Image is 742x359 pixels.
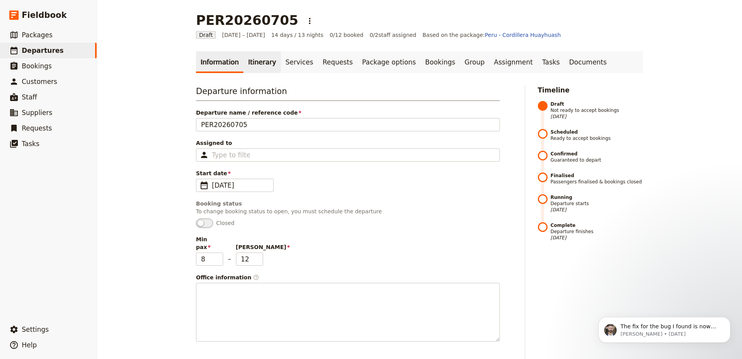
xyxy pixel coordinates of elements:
a: Itinerary [243,51,281,73]
span: Packages [22,31,52,39]
span: 14 days / 13 nights [271,31,324,39]
span: Min pax [196,235,223,251]
span: The fix for the bug I found is now deployed. Let me know if that fixed the issue for you or if yo... [34,23,130,67]
h3: Departure information [196,85,500,101]
strong: Scheduled [551,129,643,135]
span: Ready to accept bookings [551,129,643,141]
strong: Finalised [551,173,643,179]
button: Actions [303,14,316,28]
span: 0/12 booked [329,31,363,39]
span: Customers [22,78,57,85]
strong: Draft [551,101,643,107]
span: Requests [22,124,52,132]
a: Peru - Cordillera Huayhuash [485,32,561,38]
a: Information [196,51,243,73]
span: Staff [22,93,37,101]
h2: Timeline [538,85,643,95]
span: [DATE] [212,181,269,190]
strong: Running [551,194,643,200]
strong: Complete [551,222,643,228]
input: Departure name / reference code [196,118,500,131]
input: Min pax [196,253,223,266]
span: Closed [216,219,234,227]
span: [DATE] [551,235,643,241]
span: [DATE] – [DATE] [222,31,265,39]
span: Settings [22,326,49,333]
span: Departure name / reference code [196,109,500,117]
span: Passengers finalised & bookings closed [551,173,643,185]
span: Help [22,341,37,349]
h1: PER20260705 [196,12,298,28]
span: Suppliers [22,109,52,117]
a: Requests [318,51,357,73]
span: [DATE] [551,207,643,213]
span: Departures [22,47,64,54]
a: Documents [564,51,611,73]
span: Fieldbook [22,9,67,21]
span: Based on the package: [423,31,561,39]
input: Assigned to [212,150,250,160]
span: [PERSON_NAME] [236,243,263,251]
span: ​ [253,274,259,281]
span: ​ [199,181,209,190]
a: Assignment [489,51,537,73]
span: Bookings [22,62,52,70]
a: Group [460,51,489,73]
div: Booking status [196,200,500,207]
a: Bookings [421,51,460,73]
span: Not ready to accept bookings [551,101,643,120]
p: Message from alex, sent 2d ago [34,30,134,37]
span: Departure finishes [551,222,643,241]
span: Departure starts [551,194,643,213]
strong: Confirmed [551,151,643,157]
span: 0 / 2 staff assigned [369,31,416,39]
span: – [228,254,231,266]
span: Tasks [22,140,40,148]
div: Office information [196,274,500,281]
span: [DATE] [551,113,643,120]
span: Guaranteed to depart [551,151,643,163]
span: Draft [196,31,216,39]
a: Package options [357,51,420,73]
span: Start date [196,169,500,177]
span: Assigned to [196,139,500,147]
p: To change booking status to open, you must schedule the departure [196,207,500,215]
input: [PERSON_NAME] [236,253,263,266]
a: Services [281,51,318,73]
iframe: Intercom notifications message [587,301,742,355]
a: Tasks [537,51,565,73]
